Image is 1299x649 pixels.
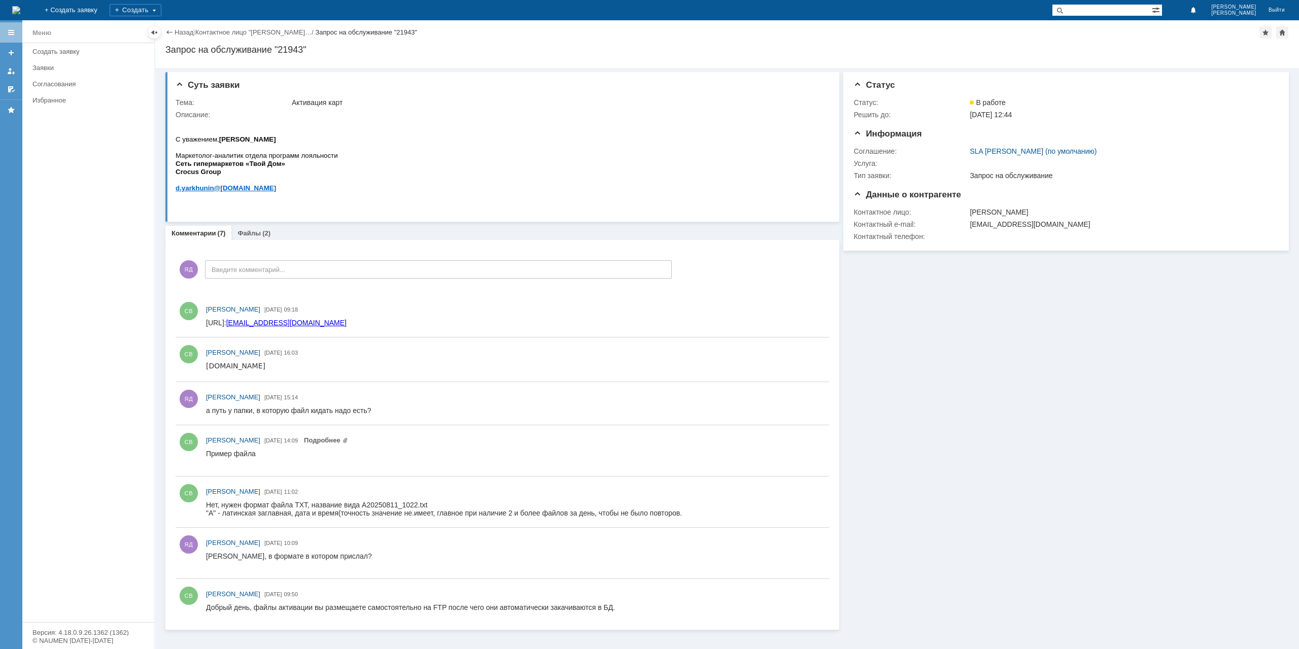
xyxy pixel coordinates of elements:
[284,489,298,495] span: 11:02
[264,437,282,443] span: [DATE]
[206,539,260,546] span: [PERSON_NAME]
[148,26,160,39] div: Скрыть меню
[3,63,19,79] a: Мои заявки
[853,172,968,180] div: Тип заявки:
[32,637,144,644] div: © NAUMEN [DATE]-[DATE]
[206,348,260,358] a: [PERSON_NAME]
[284,437,298,443] span: 14:09
[44,17,100,24] b: [PERSON_NAME]
[284,591,298,597] span: 09:50
[195,28,316,36] div: /
[206,590,260,598] span: [PERSON_NAME]
[1276,26,1288,39] div: Сделать домашней страницей
[180,260,198,279] span: ЯД
[853,208,968,216] div: Контактное лицо:
[970,147,1097,155] a: SLA [PERSON_NAME] (по умолчанию)
[206,487,260,497] a: [PERSON_NAME]
[32,64,148,72] div: Заявки
[206,305,260,313] span: [PERSON_NAME]
[853,147,968,155] div: Соглашение:
[206,304,260,315] a: [PERSON_NAME]
[206,488,260,495] span: [PERSON_NAME]
[853,190,961,199] span: Данные о контрагенте
[284,350,298,356] span: 16:03
[176,80,240,90] span: Суть заявки
[264,306,282,313] span: [DATE]
[284,540,298,546] span: 10:09
[292,98,823,107] div: Активация карт
[1152,5,1162,14] span: Расширенный поиск
[195,28,312,36] a: Контактное лицо "[PERSON_NAME]…
[32,48,148,55] div: Создать заявку
[32,96,137,104] div: Избранное
[264,540,282,546] span: [DATE]
[853,220,968,228] div: Контактный e-mail:
[176,98,290,107] div: Тема:
[12,6,20,14] a: Перейти на домашнюю страницу
[853,111,968,119] div: Решить до:
[237,229,261,237] a: Файлы
[206,436,260,444] span: [PERSON_NAME]
[32,27,51,39] div: Меню
[193,28,195,36] div: |
[853,159,968,167] div: Услуга:
[284,306,298,313] span: 09:18
[1259,26,1272,39] div: Добавить в избранное
[12,6,20,14] img: logo
[206,435,260,446] a: [PERSON_NAME]
[3,81,19,97] a: Мои согласования
[28,76,152,92] a: Согласования
[853,80,895,90] span: Статус
[206,392,260,402] a: [PERSON_NAME]
[264,489,282,495] span: [DATE]
[165,45,1289,55] div: Запрос на обслуживание "21943"
[175,28,193,36] a: Назад
[32,629,144,636] div: Версия: 4.18.0.9.26.1362 (1362)
[315,28,417,36] div: Запрос на обслуживание "21943"
[970,111,1012,119] span: [DATE] 12:44
[32,80,148,88] div: Согласования
[853,98,968,107] div: Статус:
[1211,4,1256,10] span: [PERSON_NAME]
[28,60,152,76] a: Заявки
[970,208,1272,216] div: [PERSON_NAME]
[970,172,1272,180] div: Запрос на обслуживание
[39,65,101,73] span: @[DOMAIN_NAME]
[970,98,1005,107] span: В работе
[264,350,282,356] span: [DATE]
[262,229,270,237] div: (2)
[110,4,161,16] div: Создать
[264,394,282,400] span: [DATE]
[28,44,152,59] a: Создать заявку
[218,229,226,237] div: (7)
[176,111,825,119] div: Описание:
[264,591,282,597] span: [DATE]
[206,589,260,599] a: [PERSON_NAME]
[172,229,216,237] a: Комментарии
[970,220,1272,228] div: [EMAIL_ADDRESS][DOMAIN_NAME]
[853,129,921,139] span: Информация
[206,538,260,548] a: [PERSON_NAME]
[206,393,260,401] span: [PERSON_NAME]
[853,232,968,241] div: Контактный телефон:
[206,349,260,356] span: [PERSON_NAME]
[304,436,348,444] a: Прикреплены файлы: A20201123АОК.txt
[3,45,19,61] a: Создать заявку
[284,394,298,400] span: 15:14
[1211,10,1256,16] span: [PERSON_NAME]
